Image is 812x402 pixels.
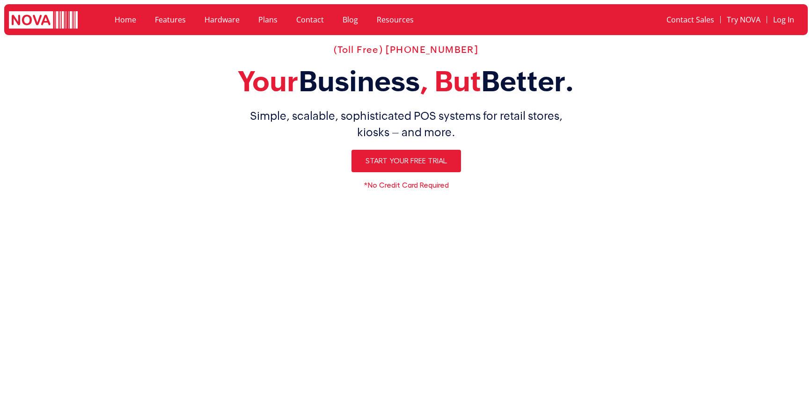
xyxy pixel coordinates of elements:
span: Start Your Free Trial [366,157,447,165]
img: logo white [9,11,78,30]
h2: Your , But [116,65,697,98]
span: Better. [481,65,574,97]
a: Blog [333,9,367,30]
a: Contact [287,9,333,30]
a: Features [146,9,195,30]
nav: Menu [569,9,800,30]
h2: (Toll Free) [PHONE_NUMBER] [116,44,697,55]
a: Hardware [195,9,249,30]
a: Try NOVA [721,9,767,30]
a: Start Your Free Trial [351,150,461,172]
h1: Simple, scalable, sophisticated POS systems for retail stores, kiosks – and more. [116,108,697,140]
a: Plans [249,9,287,30]
span: Business [299,65,420,97]
nav: Menu [105,9,559,30]
a: Home [105,9,146,30]
h6: *No Credit Card Required [116,182,697,189]
a: Log In [767,9,800,30]
a: Contact Sales [660,9,720,30]
a: Resources [367,9,423,30]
